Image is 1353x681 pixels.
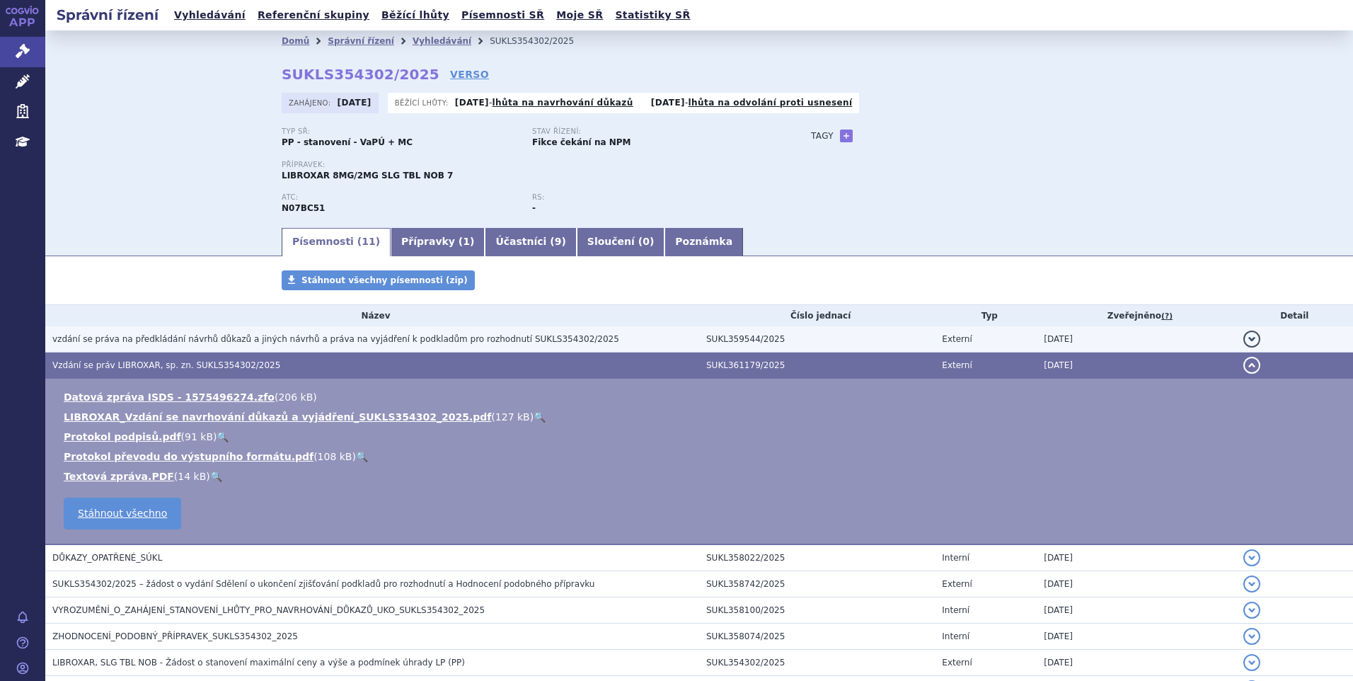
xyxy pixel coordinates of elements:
a: Stáhnout všechno [64,498,181,530]
a: Vyhledávání [170,6,250,25]
td: SUKL358100/2025 [699,597,935,624]
li: SUKLS354302/2025 [490,30,592,52]
a: Běžící lhůty [377,6,454,25]
a: Účastníci (9) [485,228,576,256]
span: VYROZUMĚNÍ_O_ZAHÁJENÍ_STANOVENÍ_LHŮTY_PRO_NAVRHOVÁNÍ_DŮKAZŮ_UKO_SUKLS354302_2025 [52,605,485,615]
li: ( ) [64,430,1339,444]
strong: SUKLS354302/2025 [282,66,439,83]
p: - [455,97,633,108]
a: Stáhnout všechny písemnosti (zip) [282,270,475,290]
strong: BUPRENORFIN, KOMBINACE [282,203,325,213]
a: Přípravky (1) [391,228,485,256]
th: Název [45,305,699,326]
span: DŮKAZY_OPATŘENÉ_SÚKL [52,553,162,563]
th: Zveřejněno [1037,305,1236,326]
p: RS: [532,193,768,202]
button: detail [1243,576,1260,593]
a: VERSO [450,67,489,81]
button: detail [1243,331,1260,348]
td: SUKL359544/2025 [699,326,935,353]
a: lhůta na odvolání proti usnesení [689,98,853,108]
span: 14 kB [178,471,206,482]
span: Externí [942,658,972,668]
span: Zahájeno: [289,97,333,108]
span: Vzdání se práv LIBROXAR, sp. zn. SUKLS354302/2025 [52,360,280,370]
strong: - [532,203,536,213]
span: Interní [942,605,969,615]
button: detail [1243,357,1260,374]
td: [DATE] [1037,571,1236,597]
strong: [DATE] [455,98,489,108]
h3: Tagy [811,127,834,144]
th: Typ [935,305,1037,326]
span: LIBROXAR 8MG/2MG SLG TBL NOB 7 [282,171,453,181]
button: detail [1243,628,1260,645]
span: vzdání se práva na předkládání návrhů důkazů a jiných návrhů a práva na vyjádření k podkladům pro... [52,334,619,344]
a: 🔍 [217,431,229,442]
span: Interní [942,631,969,641]
a: Písemnosti (11) [282,228,391,256]
td: [DATE] [1037,597,1236,624]
th: Číslo jednací [699,305,935,326]
a: lhůta na navrhování důkazů [493,98,633,108]
span: 91 kB [185,431,213,442]
span: Interní [942,553,969,563]
p: - [651,97,853,108]
button: detail [1243,549,1260,566]
a: Poznámka [664,228,743,256]
span: 11 [362,236,375,247]
button: detail [1243,602,1260,619]
th: Detail [1236,305,1353,326]
abbr: (?) [1161,311,1173,321]
a: Statistiky SŘ [611,6,694,25]
li: ( ) [64,450,1339,464]
td: SUKL358742/2025 [699,571,935,597]
h2: Správní řízení [45,5,170,25]
a: Sloučení (0) [577,228,664,256]
a: Moje SŘ [552,6,607,25]
span: Stáhnout všechny písemnosti (zip) [301,275,468,285]
td: [DATE] [1037,650,1236,676]
span: 206 kB [278,391,313,403]
td: [DATE] [1037,326,1236,353]
p: Přípravek: [282,161,783,169]
td: [DATE] [1037,353,1236,379]
td: [DATE] [1037,544,1236,571]
a: 🔍 [210,471,222,482]
p: ATC: [282,193,518,202]
a: + [840,130,853,142]
span: Externí [942,334,972,344]
button: detail [1243,654,1260,671]
span: 9 [555,236,562,247]
li: ( ) [64,410,1339,424]
span: 108 kB [318,451,352,462]
span: Běžící lhůty: [395,97,451,108]
td: SUKL358022/2025 [699,544,935,571]
a: Domů [282,36,309,46]
strong: [DATE] [651,98,685,108]
a: LIBROXAR_Vzdání se navrhování důkazů a vyjádření_SUKLS354302_2025.pdf [64,411,491,423]
td: [DATE] [1037,624,1236,650]
p: Stav řízení: [532,127,768,136]
li: ( ) [64,390,1339,404]
span: 0 [643,236,650,247]
a: Protokol převodu do výstupního formátu.pdf [64,451,313,462]
a: Písemnosti SŘ [457,6,548,25]
span: LIBROXAR, SLG TBL NOB - Žádost o stanovení maximální ceny a výše a podmínek úhrady LP (PP) [52,658,465,668]
a: 🔍 [534,411,546,423]
a: Textová zpráva.PDF [64,471,174,482]
span: ZHODNOCENÍ_PODOBNÝ_PŘÍPRAVEK_SUKLS354302_2025 [52,631,298,641]
a: Datová zpráva ISDS - 1575496274.zfo [64,391,275,403]
li: ( ) [64,469,1339,483]
span: 1 [463,236,470,247]
span: SUKLS354302/2025 – žádost o vydání Sdělení o ukončení zjišťování podkladů pro rozhodnutí a Hodnoc... [52,579,594,589]
strong: Fikce čekání na NPM [532,137,631,147]
strong: PP - stanovení - VaPÚ + MC [282,137,413,147]
a: Protokol podpisů.pdf [64,431,181,442]
a: Správní řízení [328,36,394,46]
strong: [DATE] [338,98,372,108]
span: 127 kB [495,411,530,423]
td: SUKL361179/2025 [699,353,935,379]
td: SUKL358074/2025 [699,624,935,650]
td: SUKL354302/2025 [699,650,935,676]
